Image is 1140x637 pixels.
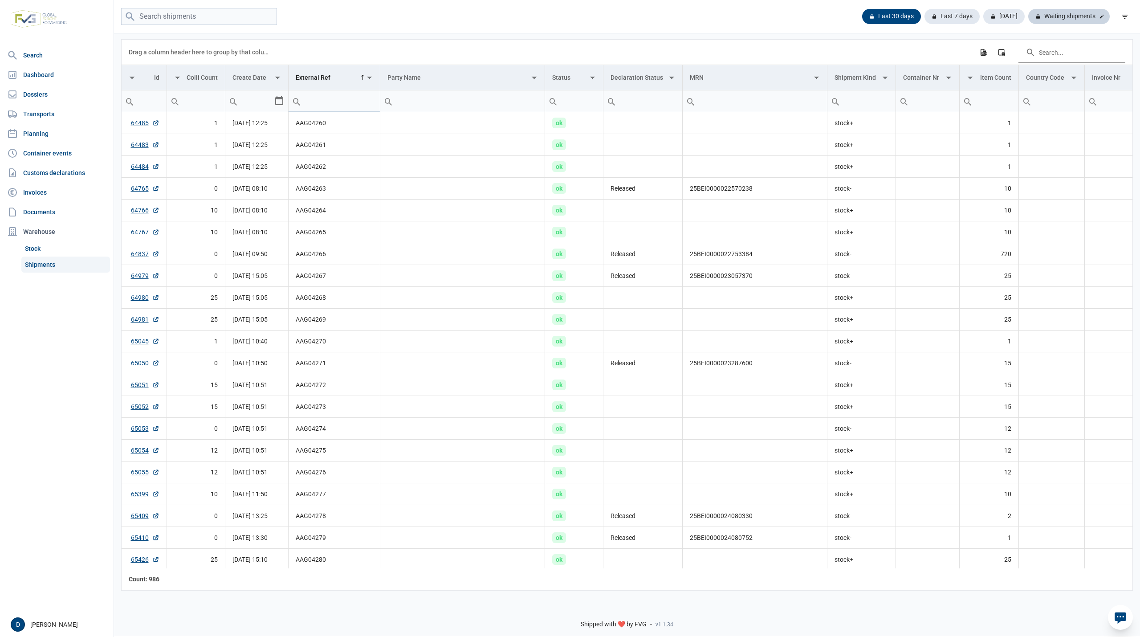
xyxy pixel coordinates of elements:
td: AAG04264 [289,200,380,221]
td: 10 [959,221,1018,243]
td: 25BEI0000022753384 [683,243,827,265]
span: [DATE] 08:10 [232,229,268,236]
div: [PERSON_NAME] [11,617,108,632]
a: 65426 [131,555,159,564]
td: Column Party Name [380,65,545,90]
div: Search box [167,90,183,112]
span: ok [552,423,566,434]
a: Search [4,46,110,64]
div: Id Count: 986 [129,575,159,584]
td: Filter cell [683,90,827,112]
td: stock+ [827,396,896,418]
a: 65399 [131,490,159,498]
td: AAG04280 [289,549,380,571]
td: Column Status [545,65,603,90]
td: Column MRN [683,65,827,90]
span: [DATE] 11:50 [232,490,268,498]
a: 64767 [131,228,159,237]
td: 1 [959,112,1018,134]
div: Search box [289,90,305,112]
input: Filter cell [225,90,274,112]
td: AAG04275 [289,440,380,461]
td: Filter cell [959,90,1018,112]
div: Search box [827,90,843,112]
span: ok [552,510,566,521]
td: Column Create Date [225,65,289,90]
a: 64765 [131,184,159,193]
a: Container events [4,144,110,162]
td: 15 [167,374,225,396]
div: MRN [690,74,704,81]
td: 10 [167,483,225,505]
a: Shipments [21,257,110,273]
td: AAG04269 [289,309,380,331]
td: AAG04263 [289,178,380,200]
td: 25BEI0000024080330 [683,505,827,527]
td: 25BEI0000024080752 [683,527,827,549]
span: [DATE] 10:51 [232,381,268,388]
a: 65045 [131,337,159,346]
span: Show filter options for column 'Container Nr' [945,74,952,81]
span: ok [552,249,566,259]
img: FVG - Global freight forwarding [7,7,70,31]
span: Show filter options for column 'Party Name' [531,74,537,81]
td: 0 [167,352,225,374]
td: 10 [167,200,225,221]
div: Search box [380,90,396,112]
td: 2 [959,505,1018,527]
td: stock+ [827,461,896,483]
input: Filter cell [1019,90,1085,112]
input: Filter cell [603,90,682,112]
span: ok [552,205,566,216]
td: 25BEI0000023287600 [683,352,827,374]
td: stock- [827,178,896,200]
td: stock- [827,265,896,287]
td: 1 [167,134,225,156]
td: Column Container Nr [896,65,960,90]
div: Party Name [387,74,421,81]
td: AAG04276 [289,461,380,483]
td: AAG04268 [289,287,380,309]
a: Stock [21,241,110,257]
span: [DATE] 15:05 [232,316,268,323]
a: 65410 [131,533,159,542]
td: Column Declaration Status [603,65,683,90]
td: 25BEI0000022570238 [683,178,827,200]
td: 15 [959,352,1018,374]
td: 12 [959,440,1018,461]
span: Show filter options for column 'MRN' [813,74,820,81]
td: Filter cell [289,90,380,112]
a: Customs declarations [4,164,110,182]
span: Show filter options for column 'Declaration Status' [668,74,675,81]
td: Filter cell [896,90,960,112]
span: [DATE] 15:05 [232,272,268,279]
td: stock- [827,418,896,440]
td: 15 [959,374,1018,396]
td: stock+ [827,112,896,134]
div: Search box [896,90,912,112]
td: 1 [959,156,1018,178]
td: AAG04277 [289,483,380,505]
a: Invoices [4,184,110,201]
span: ok [552,161,566,172]
td: 0 [167,178,225,200]
td: Released [603,265,683,287]
span: Show filter options for column 'External Ref' [366,74,373,81]
td: AAG04270 [289,331,380,352]
td: 1 [167,156,225,178]
td: AAG04267 [289,265,380,287]
span: Shipped with ❤️ by FVG [581,621,647,629]
div: filter [1117,8,1133,24]
span: Show filter options for column 'Id' [129,74,135,81]
span: [DATE] 10:51 [232,447,268,454]
td: AAG04266 [289,243,380,265]
span: Show filter options for column 'Create Date' [274,74,281,81]
div: Colli Count [187,74,218,81]
a: 64979 [131,271,159,280]
span: Show filter options for column 'Item Count' [967,74,973,81]
span: Show filter options for column 'Colli Count' [174,74,181,81]
td: 15 [959,396,1018,418]
td: AAG04272 [289,374,380,396]
div: Last 7 days [924,9,980,24]
a: 65409 [131,511,159,520]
